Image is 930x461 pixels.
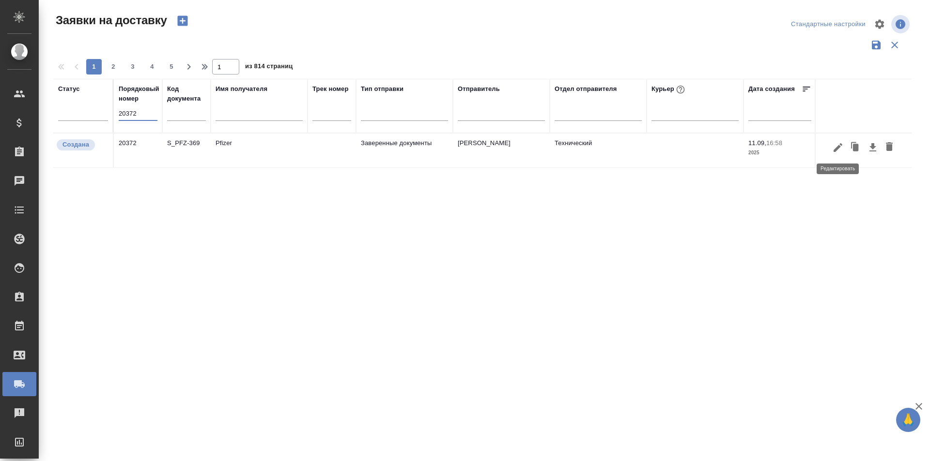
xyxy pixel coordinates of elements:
td: S_PFZ-369 [162,134,211,167]
div: Тип отправки [361,84,403,94]
td: 20372 [114,134,162,167]
div: Отдел отправителя [555,84,617,94]
p: 11.09, [748,139,766,147]
td: Технический [550,134,647,167]
button: Удалить [881,138,898,157]
span: 🙏 [900,410,916,430]
button: Создать [171,13,194,29]
div: Отправитель [458,84,500,94]
button: Скачать [865,138,881,157]
div: Порядковый номер [119,84,159,104]
div: Код документа [167,84,206,104]
div: Дата создания [748,84,795,94]
span: из 814 страниц [245,60,293,74]
td: Заверенные документы [356,134,453,167]
span: 4 [144,62,160,72]
div: Имя получателя [216,84,267,94]
button: Сбросить фильтры [885,36,904,54]
button: 2 [106,59,121,74]
p: 2025 [748,148,811,158]
button: При выборе курьера статус заявки автоматически поменяется на «Принята» [674,83,687,96]
div: Трек номер [312,84,349,94]
button: Сохранить фильтры [867,36,885,54]
button: 4 [144,59,160,74]
button: Клонировать [846,138,865,157]
td: Pfizer [211,134,308,167]
span: Настроить таблицу [868,13,891,36]
span: Посмотреть информацию [891,15,912,33]
p: 16:58 [766,139,782,147]
button: 🙏 [896,408,920,432]
span: Заявки на доставку [53,13,167,28]
div: Статус [58,84,80,94]
div: split button [789,17,868,32]
div: Новая заявка, еще не передана в работу [56,138,108,151]
span: 5 [164,62,179,72]
p: Создана [62,140,89,149]
span: 2 [106,62,121,72]
span: 3 [125,62,140,72]
td: [PERSON_NAME] [453,134,550,167]
button: 5 [164,59,179,74]
div: Курьер [651,83,687,96]
button: 3 [125,59,140,74]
